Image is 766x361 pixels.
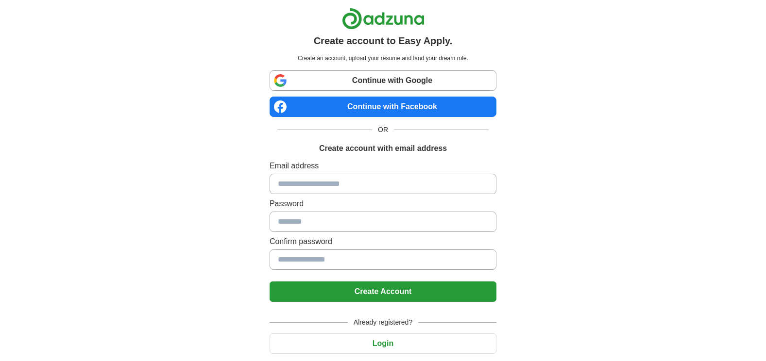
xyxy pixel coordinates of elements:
[270,198,496,210] label: Password
[270,333,496,354] button: Login
[270,160,496,172] label: Email address
[272,54,494,63] p: Create an account, upload your resume and land your dream role.
[270,339,496,347] a: Login
[372,125,394,135] span: OR
[342,8,425,30] img: Adzuna logo
[270,97,496,117] a: Continue with Facebook
[270,70,496,91] a: Continue with Google
[348,317,418,328] span: Already registered?
[319,143,447,154] h1: Create account with email address
[314,33,453,48] h1: Create account to Easy Apply.
[270,236,496,247] label: Confirm password
[270,281,496,302] button: Create Account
